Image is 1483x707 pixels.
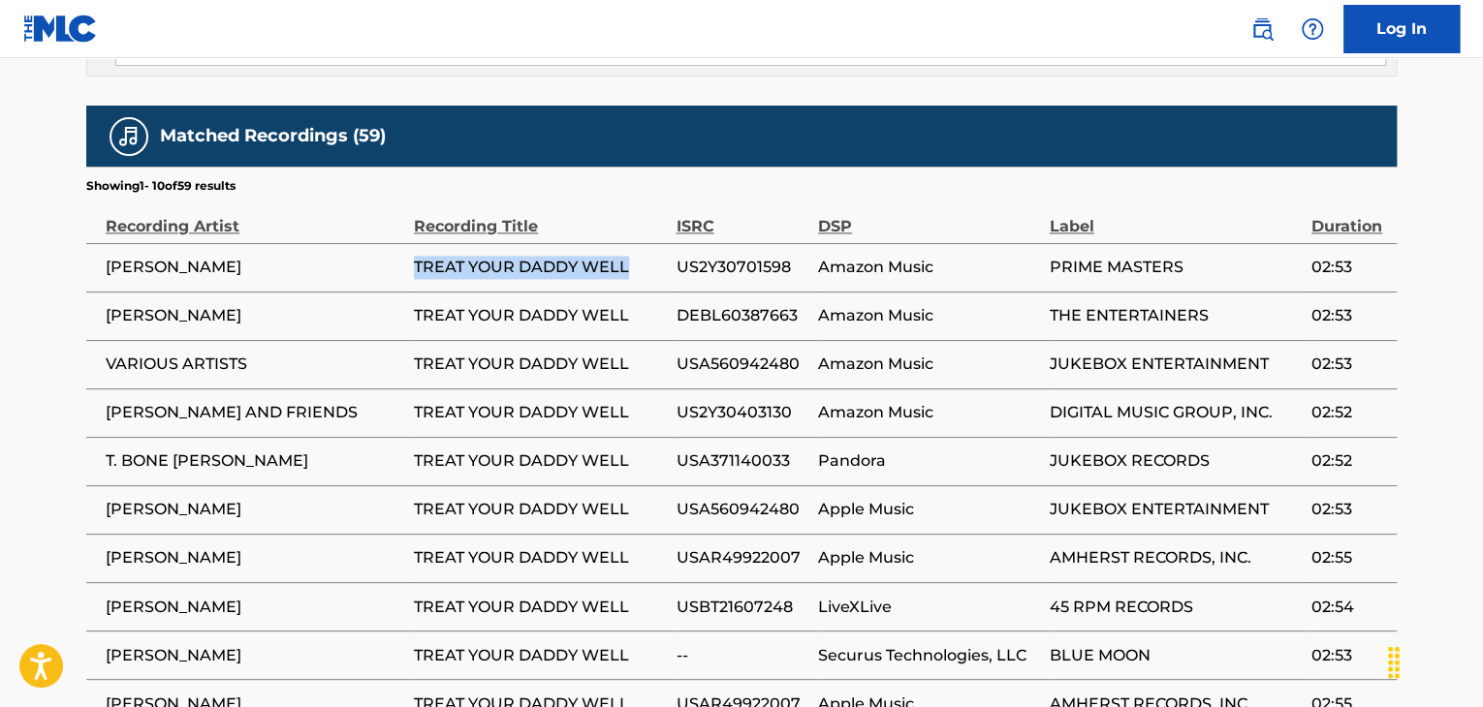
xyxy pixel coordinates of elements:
span: TREAT YOUR DADDY WELL [414,401,666,424]
span: DEBL60387663 [676,304,807,327]
span: [PERSON_NAME] [106,498,404,521]
span: JUKEBOX ENTERTAINMENT [1050,353,1302,376]
span: USA371140033 [676,449,807,473]
span: DIGITAL MUSIC GROUP, INC. [1050,401,1302,424]
span: 02:53 [1311,643,1387,666]
span: 02:52 [1311,401,1387,424]
span: Amazon Music [818,401,1040,424]
span: AMHERST RECORDS, INC. [1050,546,1302,569]
span: TREAT YOUR DADDY WELL [414,498,666,521]
span: 02:53 [1311,256,1387,279]
span: TREAT YOUR DADDY WELL [414,595,666,618]
span: Amazon Music [818,256,1040,279]
span: [PERSON_NAME] [106,256,404,279]
span: 02:55 [1311,546,1387,569]
span: [PERSON_NAME] AND FRIENDS [106,401,404,424]
span: USA560942480 [676,353,807,376]
span: 02:53 [1311,498,1387,521]
span: Amazon Music [818,304,1040,327]
span: Amazon Music [818,353,1040,376]
span: THE ENTERTAINERS [1050,304,1302,327]
span: 02:54 [1311,595,1387,618]
span: Apple Music [818,546,1040,569]
div: Recording Title [414,195,666,238]
span: JUKEBOX RECORDS [1050,449,1302,473]
span: Apple Music [818,498,1040,521]
span: LiveXLive [818,595,1040,618]
img: Matched Recordings [117,125,141,148]
img: MLC Logo [23,15,98,43]
span: Pandora [818,449,1040,473]
span: 02:53 [1311,353,1387,376]
span: 45 RPM RECORDS [1050,595,1302,618]
span: [PERSON_NAME] [106,595,404,618]
span: -- [676,643,807,666]
span: USBT21607248 [676,595,807,618]
iframe: Chat Widget [1386,614,1483,707]
div: Drag [1378,633,1409,692]
span: USAR49922007 [676,546,807,569]
span: T. BONE [PERSON_NAME] [106,449,404,473]
a: Public Search [1243,10,1281,48]
span: 02:53 [1311,304,1387,327]
span: USA560942480 [676,498,807,521]
span: PRIME MASTERS [1050,256,1302,279]
img: help [1301,17,1324,41]
span: [PERSON_NAME] [106,304,404,327]
span: TREAT YOUR DADDY WELL [414,546,666,569]
div: Label [1050,195,1302,238]
div: Duration [1311,195,1387,238]
span: US2Y30403130 [676,401,807,424]
span: TREAT YOUR DADDY WELL [414,256,666,279]
div: DSP [818,195,1040,238]
span: JUKEBOX ENTERTAINMENT [1050,498,1302,521]
div: Recording Artist [106,195,404,238]
span: Securus Technologies, LLC [818,643,1040,666]
span: TREAT YOUR DADDY WELL [414,643,666,666]
h5: Matched Recordings (59) [160,125,386,147]
a: Log In [1343,5,1460,53]
div: Help [1293,10,1332,48]
span: TREAT YOUR DADDY WELL [414,449,666,473]
img: search [1250,17,1274,41]
span: VARIOUS ARTISTS [106,353,404,376]
span: US2Y30701598 [676,256,807,279]
p: Showing 1 - 10 of 59 results [86,177,236,195]
span: [PERSON_NAME] [106,546,404,569]
span: BLUE MOON [1050,643,1302,666]
span: TREAT YOUR DADDY WELL [414,304,666,327]
span: [PERSON_NAME] [106,643,404,666]
div: ISRC [676,195,807,238]
span: TREAT YOUR DADDY WELL [414,353,666,376]
span: 02:52 [1311,449,1387,473]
